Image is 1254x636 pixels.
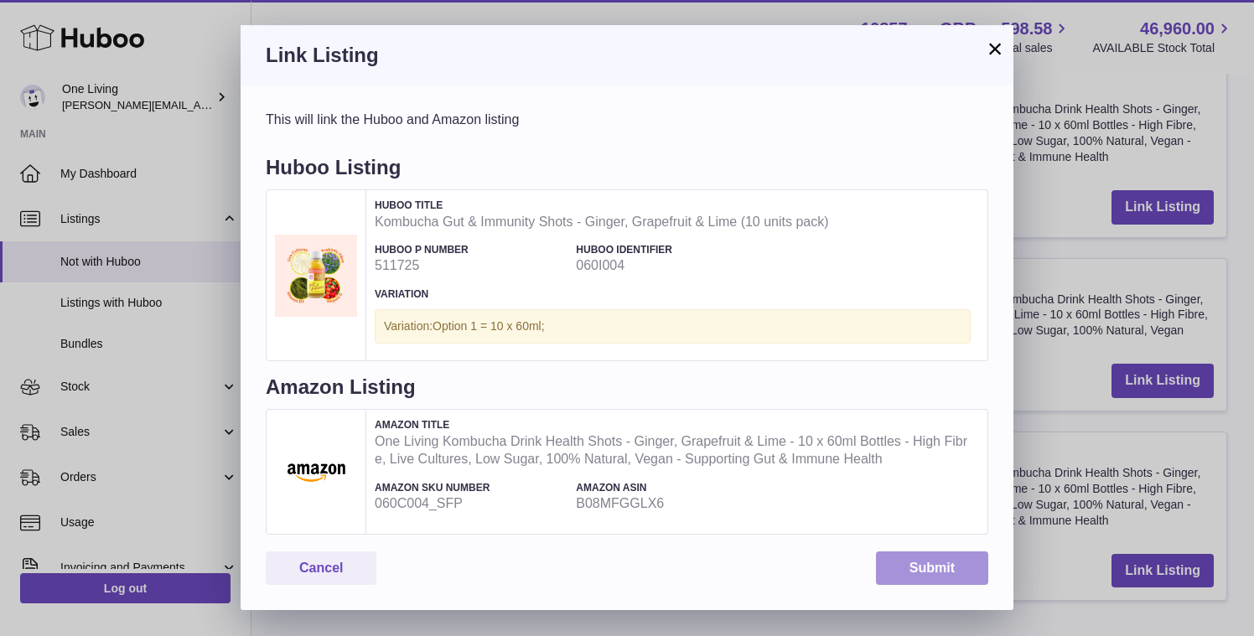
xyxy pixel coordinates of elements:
h4: Amazon SKU Number [375,481,567,494]
h4: Amazon Listing [266,374,988,409]
h4: Amazon ASIN [576,481,769,494]
div: This will link the Huboo and Amazon listing [266,111,988,129]
h4: Huboo P number [375,243,567,256]
h4: Huboo Listing [266,154,988,189]
button: × [985,39,1005,59]
div: Variation: [375,309,971,344]
strong: 060C004_SFP [375,494,567,513]
img: One Living Kombucha Drink Health Shots - Ginger, Grapefruit & Lime - 10 x 60ml Bottles - High Fib... [275,462,357,481]
strong: 060I004 [576,256,769,275]
h4: Huboo Identifier [576,243,769,256]
h4: Huboo Title [375,199,971,212]
span: Option 1 = 10 x 60ml; [433,319,544,333]
h4: Variation [375,287,971,301]
strong: B08MFGGLX6 [576,494,769,513]
img: Kombucha Gut & Immunity Shots - Ginger, Grapefruit & Lime (10 units pack) [275,235,357,317]
button: Cancel [266,551,376,586]
strong: One Living Kombucha Drink Health Shots - Ginger, Grapefruit & Lime - 10 x 60ml Bottles - High Fib... [375,432,971,468]
h4: Amazon Title [375,418,971,432]
h3: Link Listing [266,42,988,69]
strong: Kombucha Gut & Immunity Shots - Ginger, Grapefruit & Lime (10 units pack) [375,213,971,231]
button: Submit [876,551,988,586]
strong: 511725 [375,256,567,275]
